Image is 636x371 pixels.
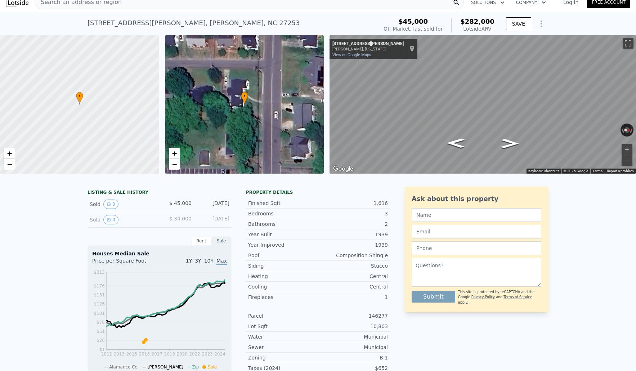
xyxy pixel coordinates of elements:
[76,92,83,104] div: •
[148,365,184,370] span: [PERSON_NAME]
[139,352,150,357] tspan: 2016
[621,127,633,133] button: Reset the view
[103,215,118,224] button: View historical data
[330,35,636,174] div: Street View
[90,215,154,224] div: Sold
[331,164,355,174] a: Open this area in Google Maps (opens a new window)
[630,124,634,137] button: Rotate clockwise
[564,169,588,173] span: © 2025 Google
[318,241,388,249] div: 1939
[506,17,531,30] button: SAVE
[623,38,633,49] button: Toggle fullscreen view
[7,160,12,169] span: −
[318,354,388,361] div: B 1
[248,252,318,259] div: Roof
[248,210,318,217] div: Bedrooms
[192,365,199,370] span: Zip
[622,144,632,155] button: Zoom in
[216,258,227,265] span: Max
[318,210,388,217] div: 3
[318,220,388,228] div: 2
[331,164,355,174] img: Google
[318,294,388,301] div: 1
[412,241,541,255] input: Phone
[94,301,105,307] tspan: $126
[318,252,388,259] div: Composition Shingle
[169,159,180,170] a: Zoom out
[204,258,214,264] span: 10Y
[99,347,105,352] tspan: $1
[384,25,443,32] div: Off Market, last sold for
[330,35,636,174] div: Map
[76,93,83,99] span: •
[248,294,318,301] div: Fireplaces
[94,292,105,298] tspan: $151
[214,352,225,357] tspan: 2024
[4,159,15,170] a: Zoom out
[318,273,388,280] div: Central
[409,45,415,53] a: Show location on map
[94,311,105,316] tspan: $101
[398,18,428,25] span: $45,000
[458,290,541,305] div: This site is protected by reCAPTCHA and the Google and apply.
[197,215,229,224] div: [DATE]
[109,365,139,370] span: Alamance Co.
[248,220,318,228] div: Bathrooms
[103,200,118,209] button: View historical data
[88,18,300,28] div: [STREET_ADDRESS][PERSON_NAME] , [PERSON_NAME] , NC 27253
[471,295,495,299] a: Privacy Policy
[246,189,390,195] div: Property details
[241,92,248,104] div: •
[248,333,318,340] div: Water
[248,273,318,280] div: Heating
[332,41,404,47] div: [STREET_ADDRESS][PERSON_NAME]
[248,344,318,351] div: Sewer
[332,53,371,57] a: View on Google Maps
[152,352,163,357] tspan: 2017
[195,258,201,264] span: 3Y
[191,236,211,246] div: Rent
[169,148,180,159] a: Zoom in
[248,312,318,319] div: Parcel
[248,354,318,361] div: Zoning
[534,17,548,31] button: Show Options
[412,225,541,238] input: Email
[169,216,192,222] span: $ 34,000
[460,18,494,25] span: $282,000
[197,200,229,209] div: [DATE]
[92,257,160,269] div: Price per Square Foot
[88,189,232,197] div: LISTING & SALE HISTORY
[90,200,154,209] div: Sold
[114,352,125,357] tspan: 2013
[621,124,624,137] button: Rotate counterclockwise
[164,352,175,357] tspan: 2019
[97,329,105,334] tspan: $51
[318,323,388,330] div: 10,803
[332,47,404,52] div: [PERSON_NAME], [US_STATE]
[318,333,388,340] div: Municipal
[248,323,318,330] div: Lot Sqft
[318,200,388,207] div: 1,616
[318,283,388,290] div: Central
[172,149,176,158] span: +
[592,169,603,173] a: Terms (opens in new tab)
[318,262,388,269] div: Stucco
[7,149,12,158] span: +
[207,365,217,370] span: Sale
[318,231,388,238] div: 1939
[412,291,455,303] button: Submit
[211,236,232,246] div: Sale
[92,250,227,257] div: Houses Median Sale
[622,155,632,166] button: Zoom out
[97,338,105,343] tspan: $26
[4,148,15,159] a: Zoom in
[248,283,318,290] div: Cooling
[412,208,541,222] input: Name
[503,295,532,299] a: Terms of Service
[248,262,318,269] div: Siding
[248,200,318,207] div: Finished Sqft
[202,352,213,357] tspan: 2023
[439,136,472,150] path: Go South, N Marshall St
[493,137,527,151] path: Go North, N Marshall St
[528,169,559,174] button: Keyboard shortcuts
